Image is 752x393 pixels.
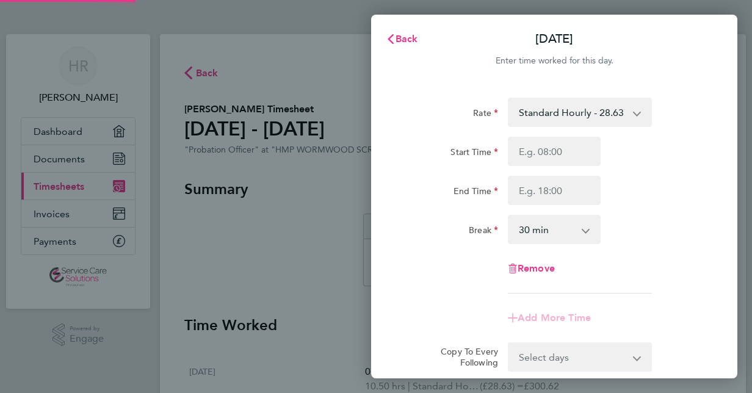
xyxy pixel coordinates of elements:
label: Break [469,225,498,239]
label: End Time [454,186,498,200]
span: Back [396,33,418,45]
input: E.g. 18:00 [508,176,601,205]
label: Copy To Every Following [431,346,498,368]
label: Start Time [450,146,498,161]
input: E.g. 08:00 [508,137,601,166]
p: [DATE] [535,31,573,48]
div: Enter time worked for this day. [371,54,737,68]
button: Remove [508,264,555,273]
button: Back [374,27,430,51]
label: Rate [473,107,498,122]
span: Remove [518,262,555,274]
